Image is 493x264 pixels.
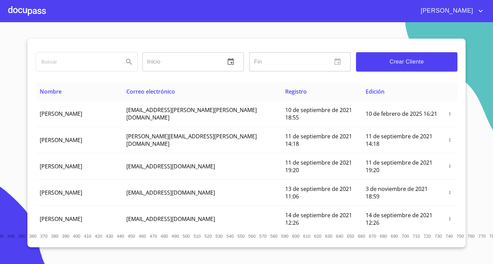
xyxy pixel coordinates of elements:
[285,159,352,174] span: 11 de septiembre de 2021 19:20
[314,234,321,239] span: 620
[40,136,82,144] span: [PERSON_NAME]
[478,234,485,239] span: 770
[366,159,432,174] span: 11 de septiembre de 2021 19:20
[73,234,80,239] span: 400
[95,234,102,239] span: 420
[126,163,215,170] span: [EMAIL_ADDRESS][DOMAIN_NAME]
[466,231,477,242] button: 760
[150,234,157,239] span: 470
[378,231,389,242] button: 680
[334,231,345,242] button: 640
[161,234,168,239] span: 480
[411,231,422,242] button: 710
[214,231,225,242] button: 530
[455,231,466,242] button: 750
[285,133,352,148] span: 11 de septiembre de 2021 14:18
[215,234,223,239] span: 530
[148,231,159,242] button: 470
[456,234,464,239] span: 750
[336,234,343,239] span: 640
[248,234,255,239] span: 560
[285,88,307,95] span: Registro
[268,231,279,242] button: 580
[29,234,36,239] span: 360
[362,57,452,67] span: Crear Cliente
[259,234,266,239] span: 570
[82,231,93,242] button: 410
[356,231,367,242] button: 660
[279,231,290,242] button: 590
[285,185,352,200] span: 13 de septiembre de 2021 11:06
[51,234,58,239] span: 380
[369,234,376,239] span: 670
[5,231,16,242] button: 340
[126,106,257,121] span: [EMAIL_ADDRESS][PERSON_NAME][PERSON_NAME][DOMAIN_NAME]
[121,54,137,70] button: Search
[137,231,148,242] button: 460
[62,234,69,239] span: 390
[402,234,409,239] span: 700
[366,88,384,95] span: Edición
[444,231,455,242] button: 740
[117,234,124,239] span: 440
[49,231,60,242] button: 380
[40,110,82,117] span: [PERSON_NAME]
[301,231,312,242] button: 610
[281,234,288,239] span: 590
[424,234,431,239] span: 720
[193,234,201,239] span: 510
[84,234,91,239] span: 410
[40,163,82,170] span: [PERSON_NAME]
[106,234,113,239] span: 430
[433,231,444,242] button: 730
[181,231,192,242] button: 500
[126,189,215,196] span: [EMAIL_ADDRESS][DOMAIN_NAME]
[358,234,365,239] span: 660
[182,234,190,239] span: 500
[226,234,233,239] span: 540
[126,215,215,223] span: [EMAIL_ADDRESS][DOMAIN_NAME]
[389,231,400,242] button: 690
[345,231,356,242] button: 650
[139,234,146,239] span: 460
[257,231,268,242] button: 570
[325,234,332,239] span: 630
[391,234,398,239] span: 690
[270,234,277,239] span: 580
[18,234,25,239] span: 350
[36,53,118,71] input: search
[27,231,38,242] button: 360
[7,234,14,239] span: 340
[445,234,453,239] span: 740
[312,231,323,242] button: 620
[159,231,170,242] button: 480
[225,231,236,242] button: 540
[400,231,411,242] button: 700
[285,106,352,121] span: 10 de septiembre de 2021 18:55
[172,234,179,239] span: 490
[303,234,310,239] span: 610
[60,231,71,242] button: 390
[71,231,82,242] button: 400
[416,5,477,16] span: [PERSON_NAME]
[434,234,442,239] span: 730
[203,231,214,242] button: 520
[366,133,432,148] span: 11 de septiembre de 2021 14:18
[40,215,82,223] span: [PERSON_NAME]
[413,234,420,239] span: 710
[115,231,126,242] button: 440
[323,231,334,242] button: 630
[416,5,485,16] button: account of current user
[93,231,104,242] button: 420
[347,234,354,239] span: 650
[285,211,352,226] span: 14 de septiembre de 2021 12:26
[246,231,257,242] button: 560
[292,234,299,239] span: 600
[366,211,432,226] span: 14 de septiembre de 2021 12:26
[380,234,387,239] span: 680
[367,231,378,242] button: 670
[128,234,135,239] span: 450
[467,234,475,239] span: 760
[38,231,49,242] button: 370
[40,88,62,95] span: Nombre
